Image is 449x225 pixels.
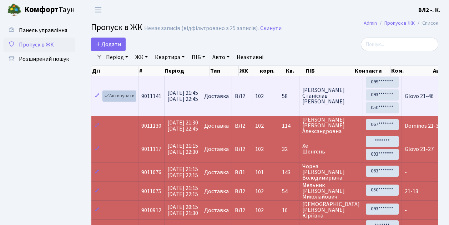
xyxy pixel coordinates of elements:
[302,201,360,219] span: [DEMOGRAPHIC_DATA] [PERSON_NAME] Юріївна
[239,66,259,76] th: ЖК
[255,206,264,214] span: 102
[164,66,210,76] th: Період
[167,89,198,103] span: [DATE] 21:45 [DATE] 22:45
[235,123,249,129] span: ВЛ2
[91,38,126,51] a: Додати
[210,51,232,63] a: Авто
[89,4,107,16] button: Переключити навігацію
[167,203,198,217] span: [DATE] 20:15 [DATE] 21:30
[361,38,438,51] input: Пошук...
[167,142,198,156] span: [DATE] 21:15 [DATE] 22:30
[103,51,131,63] a: Період
[282,170,296,175] span: 143
[364,19,377,27] a: Admin
[204,123,229,129] span: Доставка
[91,66,138,76] th: Дії
[302,182,360,200] span: Мельник [PERSON_NAME] Миколайович
[141,92,161,100] span: 9011141
[7,3,21,17] img: logo.png
[415,19,438,27] li: Список
[235,207,249,213] span: ВЛ2
[302,163,360,181] span: Чорна [PERSON_NAME] Володимирівна
[405,206,407,214] span: -
[255,187,264,195] span: 102
[167,184,198,198] span: [DATE] 21:15 [DATE] 22:15
[24,4,75,16] span: Таун
[167,119,198,133] span: [DATE] 21:30 [DATE] 22:45
[19,26,67,34] span: Панель управління
[235,170,249,175] span: ВЛ1
[234,51,266,63] a: Неактивні
[418,6,440,14] a: ВЛ2 -. К.
[4,52,75,66] a: Розширений пошук
[141,187,161,195] span: 9011075
[204,207,229,213] span: Доставка
[405,145,434,153] span: Glovo 21-27
[405,168,407,176] span: -
[405,92,434,100] span: Glovo 21-46
[189,51,208,63] a: ПІБ
[282,189,296,194] span: 54
[19,41,54,49] span: Пропуск в ЖК
[282,146,296,152] span: 32
[102,91,136,102] a: Активувати
[167,165,198,179] span: [DATE] 21:15 [DATE] 22:15
[405,122,442,130] span: Dominos 21-38
[282,207,296,213] span: 16
[260,25,282,32] a: Скинути
[24,4,59,15] b: Комфорт
[405,187,418,195] span: 21-13
[282,123,296,129] span: 114
[141,168,161,176] span: 9011076
[152,51,187,63] a: Квартира
[390,66,432,76] th: Ком.
[132,51,151,63] a: ЖК
[255,168,264,176] span: 101
[91,21,142,34] span: Пропуск в ЖК
[141,145,161,153] span: 9011117
[4,23,75,38] a: Панель управління
[204,93,229,99] span: Доставка
[235,189,249,194] span: ВЛ2
[255,92,264,100] span: 102
[302,143,360,155] span: Хе Шенгень
[302,117,360,134] span: [PERSON_NAME] [PERSON_NAME] Александровна
[141,122,161,130] span: 9011130
[141,206,161,214] span: 9010912
[255,122,264,130] span: 102
[285,66,305,76] th: Кв.
[144,25,259,32] div: Немає записів (відфільтровано з 25 записів).
[302,87,360,104] span: [PERSON_NAME] Станіслав [PERSON_NAME]
[210,66,239,76] th: Тип
[353,16,449,31] nav: breadcrumb
[354,66,390,76] th: Контакти
[4,38,75,52] a: Пропуск в ЖК
[204,189,229,194] span: Доставка
[204,170,229,175] span: Доставка
[282,93,296,99] span: 58
[19,55,69,63] span: Розширений пошук
[384,19,415,27] a: Пропуск в ЖК
[255,145,264,153] span: 102
[204,146,229,152] span: Доставка
[235,146,249,152] span: ВЛ2
[235,93,249,99] span: ВЛ2
[259,66,285,76] th: корп.
[96,40,121,48] span: Додати
[138,66,164,76] th: #
[305,66,354,76] th: ПІБ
